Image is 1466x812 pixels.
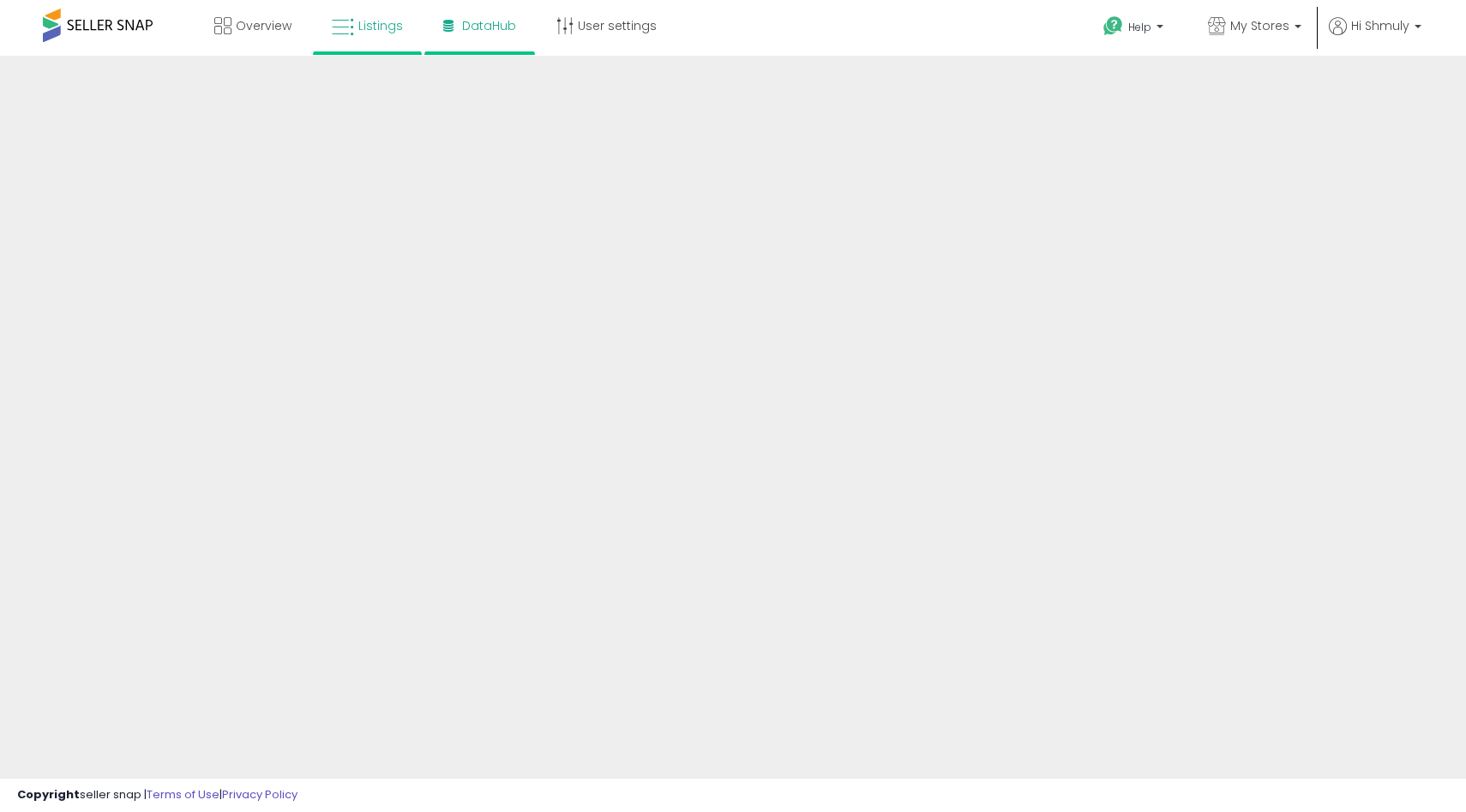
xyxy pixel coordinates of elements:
[358,17,403,34] span: Listings
[1090,3,1181,56] a: Help
[1128,20,1151,34] span: Help
[462,17,516,34] span: DataHub
[1329,17,1421,56] a: Hi Shmuly
[1351,17,1409,34] span: Hi Shmuly
[1230,17,1289,34] span: My Stores
[1103,15,1124,37] i: Get Help
[236,17,291,34] span: Overview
